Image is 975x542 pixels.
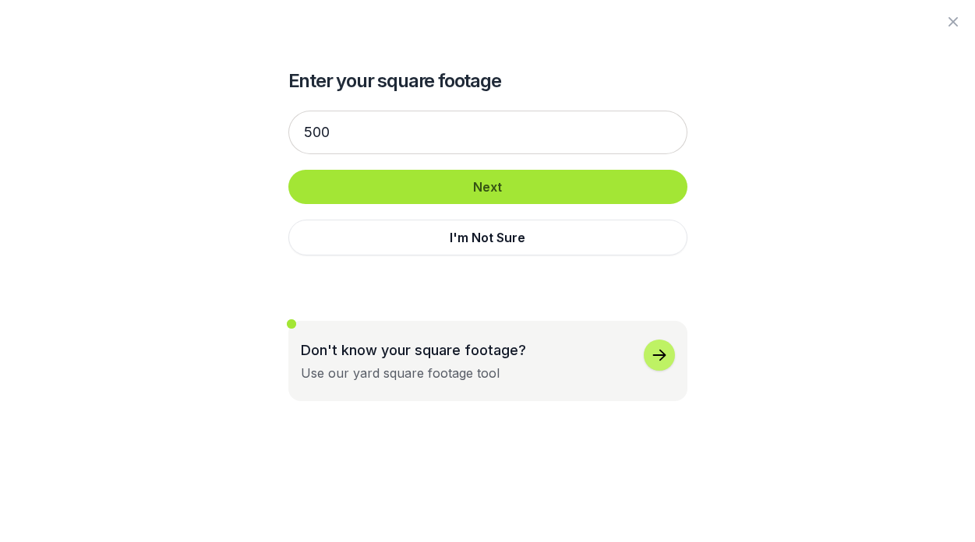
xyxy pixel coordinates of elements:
button: I'm Not Sure [288,220,687,255]
h2: Enter your square footage [288,69,687,93]
button: Don't know your square footage?Use our yard square footage tool [288,321,687,401]
p: Don't know your square footage? [301,340,526,361]
button: Next [288,170,687,204]
div: Use our yard square footage tool [301,364,500,382]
